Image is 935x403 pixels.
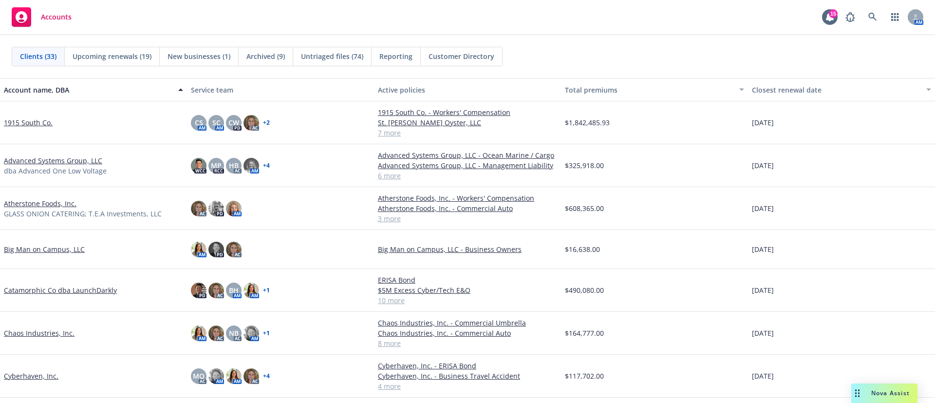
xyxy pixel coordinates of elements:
[752,285,774,295] span: [DATE]
[8,3,75,31] a: Accounts
[752,328,774,338] span: [DATE]
[378,244,557,254] a: Big Man on Campus, LLC - Business Owners
[193,371,205,381] span: MQ
[379,51,412,61] span: Reporting
[208,326,224,341] img: photo
[263,373,270,379] a: + 4
[851,384,863,403] div: Drag to move
[191,158,206,173] img: photo
[752,160,774,171] span: [DATE]
[378,150,557,160] a: Advanced Systems Group, LLC - Ocean Marine / Cargo
[378,213,557,224] a: 3 more
[208,283,224,298] img: photo
[191,326,206,341] img: photo
[378,107,557,117] a: 1915 South Co. - Workers' Compensation
[4,198,76,209] a: Atherstone Foods, Inc.
[226,242,242,257] img: photo
[263,288,270,293] a: + 1
[378,160,557,171] a: Advanced Systems Group, LLC - Management Liability
[752,117,774,128] span: [DATE]
[561,78,748,101] button: Total premiums
[871,389,910,397] span: Nova Assist
[301,51,363,61] span: Untriaged files (74)
[191,242,206,257] img: photo
[378,381,557,391] a: 4 more
[378,193,557,203] a: Atherstone Foods, Inc. - Workers' Compensation
[4,209,162,219] span: GLASS ONION CATERING; T.E.A Investments, LLC
[565,371,604,381] span: $117,702.00
[885,7,905,27] a: Switch app
[378,338,557,348] a: 8 more
[841,7,860,27] a: Report a Bug
[226,368,242,384] img: photo
[208,201,224,216] img: photo
[752,244,774,254] span: [DATE]
[243,283,259,298] img: photo
[565,85,733,95] div: Total premiums
[378,318,557,328] a: Chaos Industries, Inc. - Commercial Umbrella
[378,328,557,338] a: Chaos Industries, Inc. - Commercial Auto
[378,203,557,213] a: Atherstone Foods, Inc. - Commercial Auto
[4,285,117,295] a: Catamorphic Co dba LaunchDarkly
[191,85,370,95] div: Service team
[228,117,239,128] span: CW
[41,13,72,21] span: Accounts
[565,117,610,128] span: $1,842,485.93
[208,368,224,384] img: photo
[195,117,203,128] span: CS
[565,285,604,295] span: $490,080.00
[73,51,151,61] span: Upcoming renewals (19)
[378,117,557,128] a: St. [PERSON_NAME] Oyster, LLC
[263,120,270,126] a: + 2
[226,201,242,216] img: photo
[191,201,206,216] img: photo
[191,283,206,298] img: photo
[429,51,494,61] span: Customer Directory
[752,203,774,213] span: [DATE]
[378,361,557,371] a: Cyberhaven, Inc. - ERISA Bond
[4,155,102,166] a: Advanced Systems Group, LLC
[374,78,561,101] button: Active policies
[229,328,239,338] span: NB
[20,51,56,61] span: Clients (33)
[243,115,259,131] img: photo
[378,275,557,285] a: ERISA Bond
[378,285,557,295] a: $5M Excess Cyber/Tech E&O
[208,242,224,257] img: photo
[378,295,557,306] a: 10 more
[863,7,882,27] a: Search
[229,160,239,171] span: HB
[4,85,172,95] div: Account name, DBA
[851,384,917,403] button: Nova Assist
[4,244,85,254] a: Big Man on Campus, LLC
[243,368,259,384] img: photo
[378,371,557,381] a: Cyberhaven, Inc. - Business Travel Accident
[243,326,259,341] img: photo
[829,9,838,18] div: 15
[243,158,259,173] img: photo
[263,163,270,169] a: + 4
[752,371,774,381] span: [DATE]
[187,78,374,101] button: Service team
[565,244,600,254] span: $16,638.00
[378,171,557,181] a: 6 more
[4,328,75,338] a: Chaos Industries, Inc.
[211,160,222,171] span: MP
[4,117,53,128] a: 1915 South Co.
[752,85,920,95] div: Closest renewal date
[168,51,230,61] span: New businesses (1)
[748,78,935,101] button: Closest renewal date
[263,330,270,336] a: + 1
[378,85,557,95] div: Active policies
[378,128,557,138] a: 7 more
[4,166,107,176] span: dba Advanced One Low Voltage
[565,328,604,338] span: $164,777.00
[565,160,604,171] span: $325,918.00
[229,285,239,295] span: BH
